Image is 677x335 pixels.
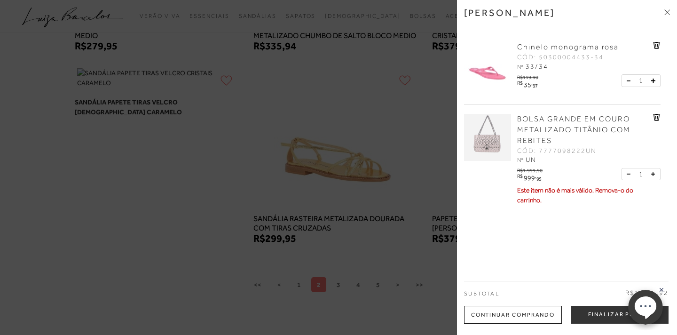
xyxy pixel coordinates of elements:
span: 1 [639,76,643,86]
span: 33/34 [526,63,548,70]
img: BOLSA GRANDE EM COURO METALIZADO TITÂNIO COM REBITES [464,114,511,161]
a: Chinelo monograma rosa [517,42,619,53]
i: , [531,80,538,86]
span: Nº: [517,64,525,70]
div: Continuar Comprando [464,306,562,324]
span: CÓD: 7777098222UN [517,146,597,156]
span: 999 [524,174,535,182]
i: R$ [517,80,522,86]
span: 97 [533,83,538,88]
span: 35 [524,81,531,88]
span: Nº: [517,157,525,163]
i: , [535,174,542,179]
button: Finalizar Pedido [571,306,669,324]
img: Chinelo monograma rosa [464,42,511,89]
span: 1 [639,169,643,179]
i: R$ [517,174,522,179]
span: CÓD: 50300004433-34 [517,53,604,62]
span: BOLSA GRANDE EM COURO METALIZADO TITÂNIO COM REBITES [517,115,630,145]
h3: [PERSON_NAME] [464,7,555,18]
div: R$119,90 [517,72,539,80]
a: BOLSA GRANDE EM COURO METALIZADO TITÂNIO COM REBITES [517,114,651,146]
span: Subtotal [464,290,499,297]
span: UN [526,156,536,163]
span: 95 [536,176,542,182]
div: R$1.999,90 [517,165,543,173]
span: Chinelo monograma rosa [517,43,619,51]
span: Este item não é mais válido. Remova-o do carrinho. [517,186,633,204]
